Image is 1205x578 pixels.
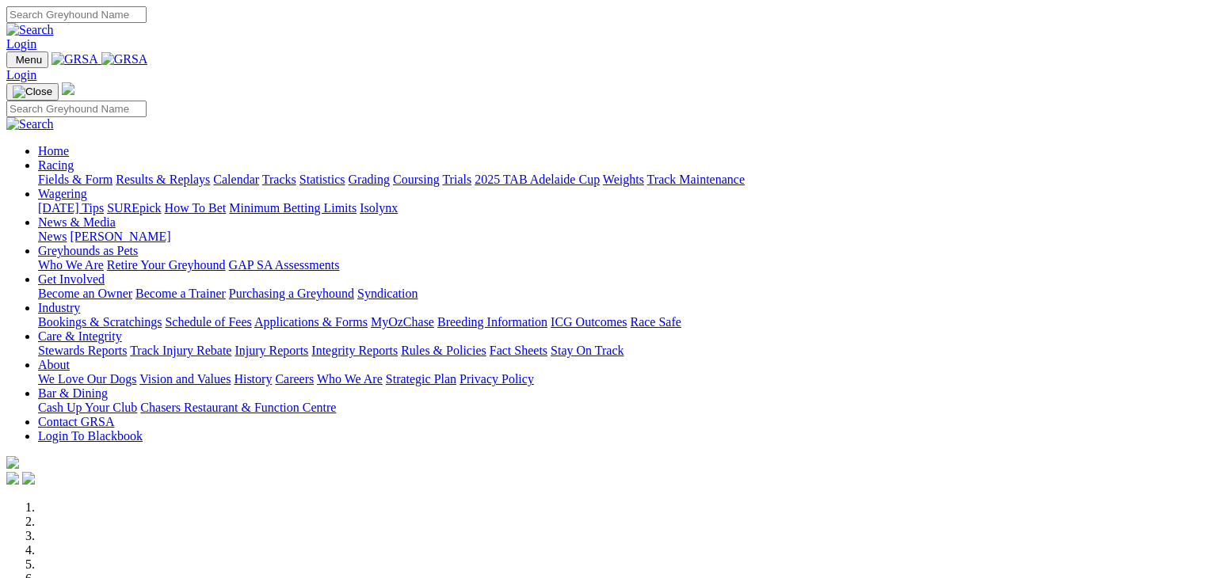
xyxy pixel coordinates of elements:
[38,301,80,314] a: Industry
[401,344,486,357] a: Rules & Policies
[6,23,54,37] img: Search
[70,230,170,243] a: [PERSON_NAME]
[213,173,259,186] a: Calendar
[38,344,127,357] a: Stewards Reports
[275,372,314,386] a: Careers
[165,315,251,329] a: Schedule of Fees
[229,287,354,300] a: Purchasing a Greyhound
[107,201,161,215] a: SUREpick
[38,173,112,186] a: Fields & Form
[38,158,74,172] a: Racing
[6,117,54,131] img: Search
[647,173,745,186] a: Track Maintenance
[135,287,226,300] a: Become a Trainer
[6,37,36,51] a: Login
[254,315,368,329] a: Applications & Forms
[393,173,440,186] a: Coursing
[38,244,138,257] a: Greyhounds as Pets
[311,344,398,357] a: Integrity Reports
[38,173,1199,187] div: Racing
[360,201,398,215] a: Isolynx
[6,83,59,101] button: Toggle navigation
[16,54,42,66] span: Menu
[6,6,147,23] input: Search
[38,144,69,158] a: Home
[38,230,1199,244] div: News & Media
[6,472,19,485] img: facebook.svg
[386,372,456,386] a: Strategic Plan
[51,52,98,67] img: GRSA
[38,401,1199,415] div: Bar & Dining
[38,401,137,414] a: Cash Up Your Club
[130,344,231,357] a: Track Injury Rebate
[38,358,70,371] a: About
[6,101,147,117] input: Search
[140,401,336,414] a: Chasers Restaurant & Function Centre
[165,201,227,215] a: How To Bet
[38,187,87,200] a: Wagering
[262,173,296,186] a: Tracks
[13,86,52,98] img: Close
[349,173,390,186] a: Grading
[38,344,1199,358] div: Care & Integrity
[317,372,383,386] a: Who We Are
[38,201,104,215] a: [DATE] Tips
[490,344,547,357] a: Fact Sheets
[38,272,105,286] a: Get Involved
[38,329,122,343] a: Care & Integrity
[603,173,644,186] a: Weights
[630,315,681,329] a: Race Safe
[38,429,143,443] a: Login To Blackbook
[6,51,48,68] button: Toggle navigation
[139,372,231,386] a: Vision and Values
[235,344,308,357] a: Injury Reports
[371,315,434,329] a: MyOzChase
[38,386,108,400] a: Bar & Dining
[6,456,19,469] img: logo-grsa-white.png
[38,258,1199,272] div: Greyhounds as Pets
[38,215,116,229] a: News & Media
[38,315,1199,329] div: Industry
[38,287,1199,301] div: Get Involved
[460,372,534,386] a: Privacy Policy
[38,287,132,300] a: Become an Owner
[38,372,136,386] a: We Love Our Dogs
[6,68,36,82] a: Login
[107,258,226,272] a: Retire Your Greyhound
[299,173,345,186] a: Statistics
[229,258,340,272] a: GAP SA Assessments
[234,372,272,386] a: History
[116,173,210,186] a: Results & Replays
[551,315,627,329] a: ICG Outcomes
[38,230,67,243] a: News
[357,287,418,300] a: Syndication
[38,201,1199,215] div: Wagering
[229,201,357,215] a: Minimum Betting Limits
[442,173,471,186] a: Trials
[38,415,114,428] a: Contact GRSA
[437,315,547,329] a: Breeding Information
[101,52,148,67] img: GRSA
[38,258,104,272] a: Who We Are
[38,315,162,329] a: Bookings & Scratchings
[551,344,623,357] a: Stay On Track
[62,82,74,95] img: logo-grsa-white.png
[22,472,35,485] img: twitter.svg
[38,372,1199,386] div: About
[475,173,600,186] a: 2025 TAB Adelaide Cup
